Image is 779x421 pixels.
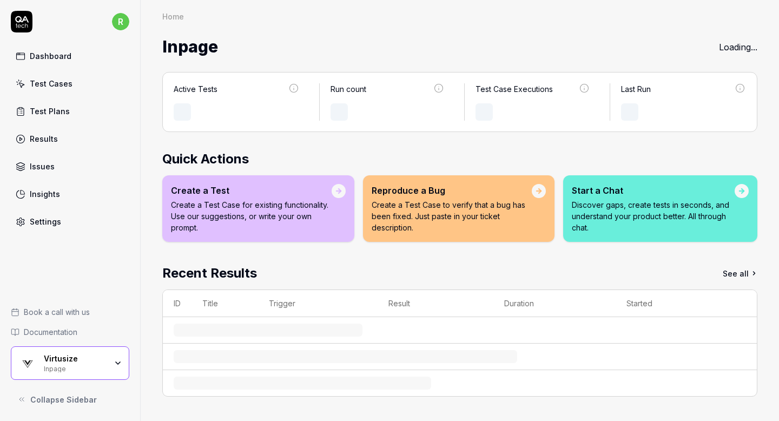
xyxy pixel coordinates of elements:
button: r [112,11,129,32]
a: Book a call with us [11,306,129,318]
th: Title [192,290,258,317]
div: Last Run [621,83,651,95]
div: Create a Test [171,184,332,197]
p: Create a Test Case for existing functionality. Use our suggestions, or write your own prompt. [171,199,332,233]
span: r [112,13,129,30]
h2: Recent Results [162,264,257,283]
div: Inpage [44,364,107,372]
p: Discover gaps, create tests in seconds, and understand your product better. All through chat. [572,199,735,233]
a: Insights [11,183,129,205]
div: Issues [30,161,55,172]
img: Virtusize Logo [18,353,37,373]
span: Collapse Sidebar [30,394,97,405]
h2: Quick Actions [162,149,757,169]
button: Collapse Sidebar [11,389,129,410]
div: Loading... [719,41,757,54]
div: Reproduce a Bug [372,184,532,197]
a: Issues [11,156,129,177]
th: Started [616,290,735,317]
div: Test Case Executions [476,83,553,95]
div: Virtusize [44,354,107,364]
a: Results [11,128,129,149]
div: Results [30,133,58,144]
div: Test Plans [30,106,70,117]
a: Test Cases [11,73,129,94]
a: Test Plans [11,101,129,122]
p: Create a Test Case to verify that a bug has been fixed. Just paste in your ticket description. [372,199,532,233]
th: Result [378,290,493,317]
th: Trigger [258,290,378,317]
a: Settings [11,211,129,232]
div: Start a Chat [572,184,735,197]
a: See all [723,264,757,283]
span: Book a call with us [24,306,90,318]
div: Insights [30,188,60,200]
span: Documentation [24,326,77,338]
div: Run count [331,83,366,95]
a: Documentation [11,326,129,338]
th: ID [163,290,192,317]
div: Dashboard [30,50,71,62]
span: Inpage [162,32,218,61]
th: Duration [493,290,616,317]
button: Virtusize LogoVirtusizeInpage [11,346,129,380]
div: Settings [30,216,61,227]
div: Active Tests [174,83,217,95]
div: Home [162,11,184,22]
div: Test Cases [30,78,72,89]
a: Dashboard [11,45,129,67]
